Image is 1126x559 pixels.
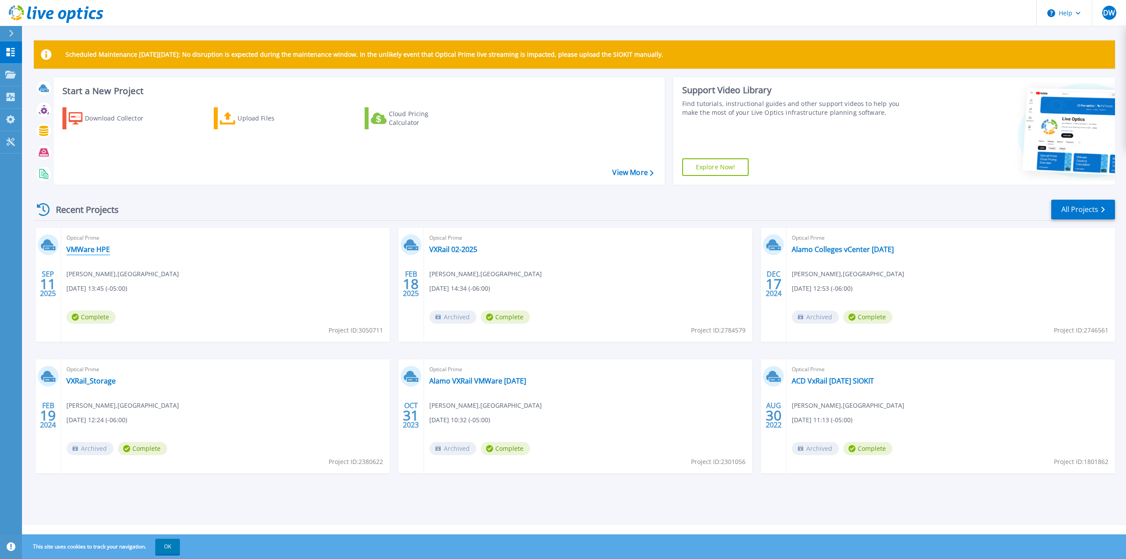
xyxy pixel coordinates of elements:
[85,110,155,127] div: Download Collector
[682,84,910,96] div: Support Video Library
[792,415,852,425] span: [DATE] 11:13 (-05:00)
[792,365,1110,374] span: Optical Prime
[66,284,127,293] span: [DATE] 13:45 (-05:00)
[1054,457,1108,467] span: Project ID: 1801862
[481,311,530,324] span: Complete
[66,245,110,254] a: VMWare HPE
[481,442,530,455] span: Complete
[40,280,56,288] span: 11
[40,268,56,300] div: SEP 2025
[66,233,384,243] span: Optical Prime
[682,99,910,117] div: Find tutorials, instructional guides and other support videos to help you make the most of your L...
[66,376,116,385] a: VXRail_Storage
[691,457,746,467] span: Project ID: 2301056
[24,539,180,555] span: This site uses cookies to track your navigation.
[792,311,839,324] span: Archived
[792,376,874,385] a: ACD VxRail [DATE] SIOKIT
[62,107,161,129] a: Download Collector
[765,399,782,431] div: AUG 2022
[766,280,782,288] span: 17
[792,233,1110,243] span: Optical Prime
[62,86,653,96] h3: Start a New Project
[429,245,477,254] a: VXRail 02-2025
[66,365,384,374] span: Optical Prime
[402,399,419,431] div: OCT 2023
[66,442,113,455] span: Archived
[429,365,747,374] span: Optical Prime
[403,412,419,419] span: 31
[389,110,459,127] div: Cloud Pricing Calculator
[429,442,476,455] span: Archived
[843,442,892,455] span: Complete
[1103,9,1115,16] span: DW
[238,110,308,127] div: Upload Files
[40,412,56,419] span: 19
[429,415,490,425] span: [DATE] 10:32 (-05:00)
[843,311,892,324] span: Complete
[766,412,782,419] span: 30
[792,401,904,410] span: [PERSON_NAME] , [GEOGRAPHIC_DATA]
[155,539,180,555] button: OK
[118,442,167,455] span: Complete
[1054,325,1108,335] span: Project ID: 2746561
[66,311,116,324] span: Complete
[329,457,383,467] span: Project ID: 2380622
[429,311,476,324] span: Archived
[329,325,383,335] span: Project ID: 3050711
[66,401,179,410] span: [PERSON_NAME] , [GEOGRAPHIC_DATA]
[1051,200,1115,219] a: All Projects
[612,168,653,177] a: View More
[403,280,419,288] span: 18
[429,269,542,279] span: [PERSON_NAME] , [GEOGRAPHIC_DATA]
[34,199,131,220] div: Recent Projects
[792,442,839,455] span: Archived
[682,158,749,176] a: Explore Now!
[429,284,490,293] span: [DATE] 14:34 (-06:00)
[365,107,463,129] a: Cloud Pricing Calculator
[792,269,904,279] span: [PERSON_NAME] , [GEOGRAPHIC_DATA]
[765,268,782,300] div: DEC 2024
[691,325,746,335] span: Project ID: 2784579
[429,376,526,385] a: Alamo VXRail VMWare [DATE]
[429,233,747,243] span: Optical Prime
[792,245,894,254] a: Alamo Colleges vCenter [DATE]
[66,51,663,58] p: Scheduled Maintenance [DATE][DATE]: No disruption is expected during the maintenance window. In t...
[402,268,419,300] div: FEB 2025
[40,399,56,431] div: FEB 2024
[429,401,542,410] span: [PERSON_NAME] , [GEOGRAPHIC_DATA]
[66,415,127,425] span: [DATE] 12:24 (-06:00)
[66,269,179,279] span: [PERSON_NAME] , [GEOGRAPHIC_DATA]
[214,107,312,129] a: Upload Files
[792,284,852,293] span: [DATE] 12:53 (-06:00)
